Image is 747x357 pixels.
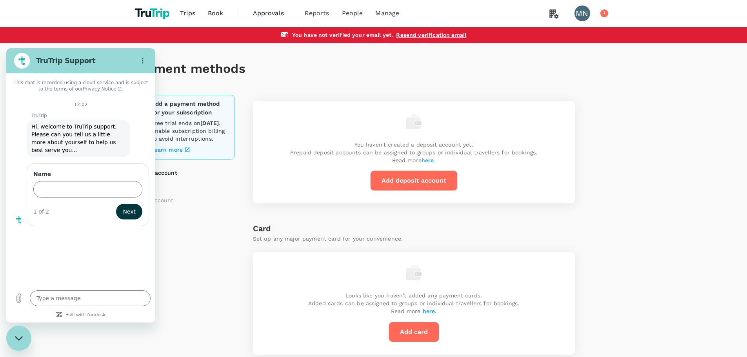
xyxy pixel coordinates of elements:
span: Trips [180,9,195,18]
a: here [423,308,435,314]
p: Looks like you haven't added any payment cards. Added cards can be assigned to groups or individu... [308,292,519,315]
iframe: Messaging window [6,48,155,323]
button: Next [110,156,136,171]
button: Upload file [5,242,20,258]
b: [DATE] [200,120,219,126]
img: email-alert [281,32,289,38]
span: You have not verified your email yet . [292,32,393,38]
img: empty [406,265,422,280]
a: Built with Zendesk: Visit the Zendesk website in a new tab [59,265,99,270]
p: Set up any major payment card for your convenience. [253,235,575,243]
span: Approvals [253,9,292,18]
span: Next [116,159,129,168]
img: empty [406,114,422,129]
p: 12:02 [68,53,82,60]
li: Card [132,183,230,190]
img: TruTrip logo [132,5,174,22]
p: Add a payment method for your subscription [151,100,230,117]
p: Learn more [151,146,183,154]
span: People [342,9,363,18]
iframe: Button to launch messaging window, conversation in progress [6,326,31,351]
li: Credit account [132,196,230,204]
li: Deposit account [132,169,230,177]
span: Book [208,9,224,18]
span: Hi, welcome to TruTrip support. Please can you tell us a little more about yourself to help us be... [25,74,119,106]
a: Resend verification email [396,32,466,38]
label: Name [27,122,136,130]
span: Manage [375,9,399,18]
a: Learn more [151,145,230,154]
a: here [422,157,434,163]
div: 1 of 2 [27,159,43,167]
button: Add card [389,322,439,342]
p: TruTrip [25,64,149,71]
h6: Card [253,222,575,235]
p: You haven't created a deposit account yet. Prepaid deposit accounts can be assigned to groups or ... [290,141,537,164]
span: Reports [305,9,329,18]
button: Add deposit account [370,170,458,191]
h1: Payment methods [132,62,615,76]
div: MN [574,5,590,21]
p: Free trial ends on . Enable subscription billing to avoid interruptions. [151,119,230,143]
